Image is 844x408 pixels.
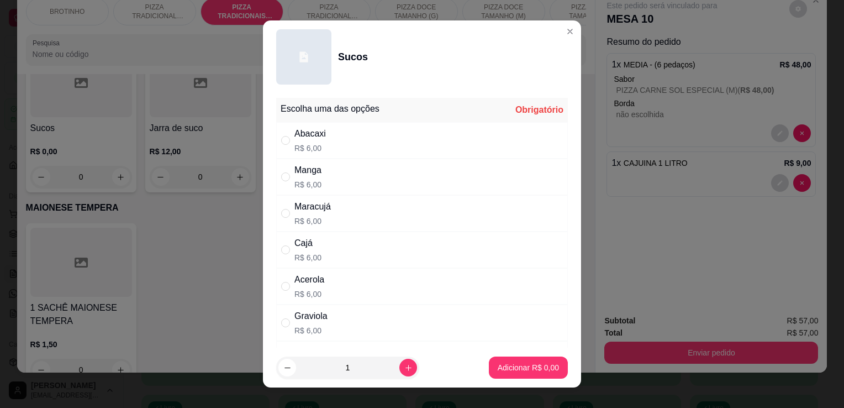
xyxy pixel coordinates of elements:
[278,359,296,376] button: decrease-product-quantity
[399,359,417,376] button: increase-product-quantity
[281,102,379,116] div: Escolha uma das opções
[294,346,321,359] div: Caju
[498,362,559,373] p: Adicionar R$ 0,00
[294,164,321,177] div: Manga
[294,127,326,140] div: Abacaxi
[294,289,324,300] p: R$ 6,00
[294,237,321,250] div: Cajá
[294,273,324,286] div: Acerola
[338,49,368,65] div: Sucos
[515,103,563,117] div: Obrigatório
[294,200,331,213] div: Maracujá
[294,252,321,263] p: R$ 6,00
[489,357,568,379] button: Adicionar R$ 0,00
[561,23,579,40] button: Close
[294,216,331,227] p: R$ 6,00
[294,325,328,336] p: R$ 6,00
[294,179,321,190] p: R$ 6,00
[294,310,328,323] div: Graviola
[294,143,326,154] p: R$ 6,00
